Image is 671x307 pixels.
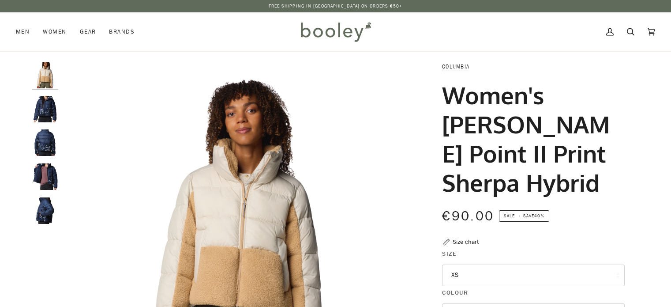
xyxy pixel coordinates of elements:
img: Booley [297,19,374,45]
img: Columbia Leadbetter Point II Print Sherpa Hybrid Collegiate Navy - Booley Galway [32,197,58,224]
a: Columbia [442,63,469,70]
a: Men [16,12,36,51]
a: Women [36,12,73,51]
div: Size chart [453,237,479,246]
img: Columbia Leadbetter Point II Print Sherpa Hybrid Dark Stone / Canoe - Booley Galway [32,62,58,88]
span: Save [499,210,549,222]
button: XS [442,265,625,286]
span: Brands [109,27,135,36]
span: Men [16,27,30,36]
span: Size [442,249,457,258]
em: • [516,212,523,219]
span: Women [43,27,66,36]
img: Columbia Leadbetter Point II Print Sherpa Hybrid Collegiate Navy - Booley Galway [32,163,58,190]
span: Colour [442,288,468,297]
span: Sale [504,212,515,219]
img: Columbia Leadbetter Point II Print Sherpa Hybrid Collegiate Navy - Booley Galway [32,96,58,122]
p: Free Shipping in [GEOGRAPHIC_DATA] on Orders €50+ [269,3,403,10]
a: Gear [73,12,103,51]
span: 40% [534,212,544,219]
a: Brands [102,12,141,51]
img: Columbia Leadbetter Point II Print Sherpa Hybrid Collegiate Navy - Booley Galway [32,129,58,156]
h1: Women's [PERSON_NAME] Point II Print Sherpa Hybrid [442,80,618,197]
span: €90.00 [442,207,494,225]
span: Gear [80,27,96,36]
